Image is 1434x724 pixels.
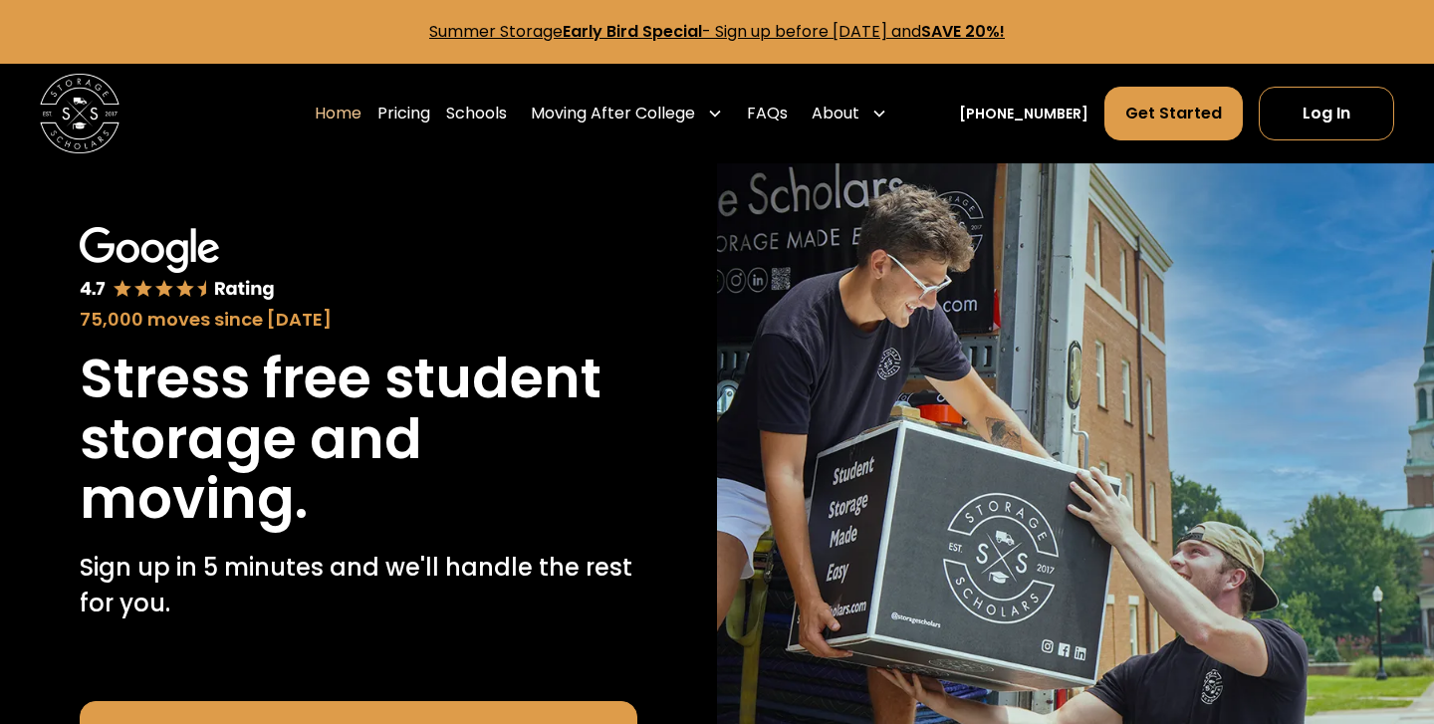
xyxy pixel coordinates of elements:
p: Sign up in 5 minutes and we'll handle the rest for you. [80,550,637,621]
a: [PHONE_NUMBER] [959,104,1088,124]
img: Google 4.7 star rating [80,227,275,302]
img: Storage Scholars main logo [40,74,119,153]
a: Schools [446,86,507,141]
a: Log In [1259,87,1394,140]
a: FAQs [747,86,788,141]
div: About [804,86,895,141]
div: 75,000 moves since [DATE] [80,306,637,333]
strong: SAVE 20%! [921,20,1005,43]
div: Moving After College [523,86,731,141]
a: home [40,74,119,153]
div: Moving After College [531,102,695,125]
h1: Stress free student storage and moving. [80,349,637,530]
a: Summer StorageEarly Bird Special- Sign up before [DATE] andSAVE 20%! [429,20,1005,43]
div: About [812,102,859,125]
strong: Early Bird Special [563,20,702,43]
a: Home [315,86,361,141]
a: Pricing [377,86,430,141]
a: Get Started [1104,87,1243,140]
